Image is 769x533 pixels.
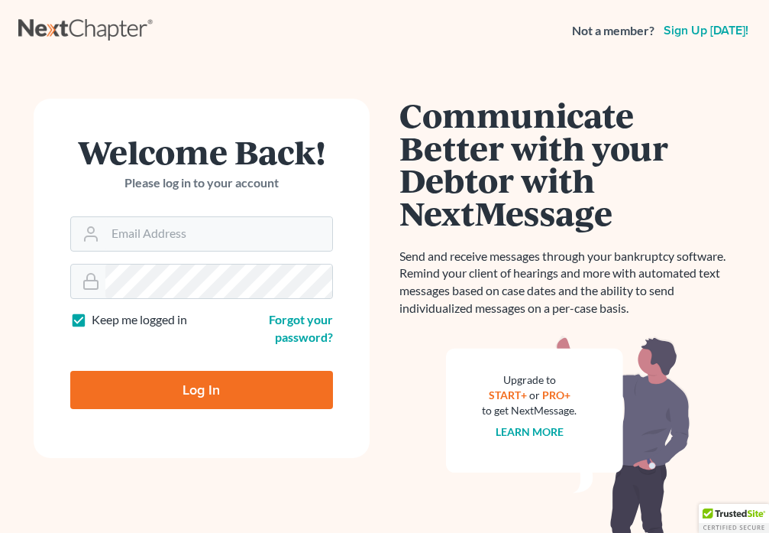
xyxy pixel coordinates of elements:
[70,174,333,192] p: Please log in to your account
[92,311,187,329] label: Keep me logged in
[70,371,333,409] input: Log In
[661,24,751,37] a: Sign up [DATE]!
[529,388,540,401] span: or
[105,217,332,251] input: Email Address
[70,135,333,168] h1: Welcome Back!
[483,372,577,388] div: Upgrade to
[483,403,577,418] div: to get NextMessage.
[400,248,736,317] p: Send and receive messages through your bankruptcy software. Remind your client of hearings and mo...
[489,388,527,401] a: START+
[699,504,769,533] div: TrustedSite Certified
[400,99,736,229] h1: Communicate Better with your Debtor with NextMessage
[542,388,570,401] a: PRO+
[572,22,654,40] strong: Not a member?
[269,312,333,344] a: Forgot your password?
[496,425,564,438] a: Learn more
